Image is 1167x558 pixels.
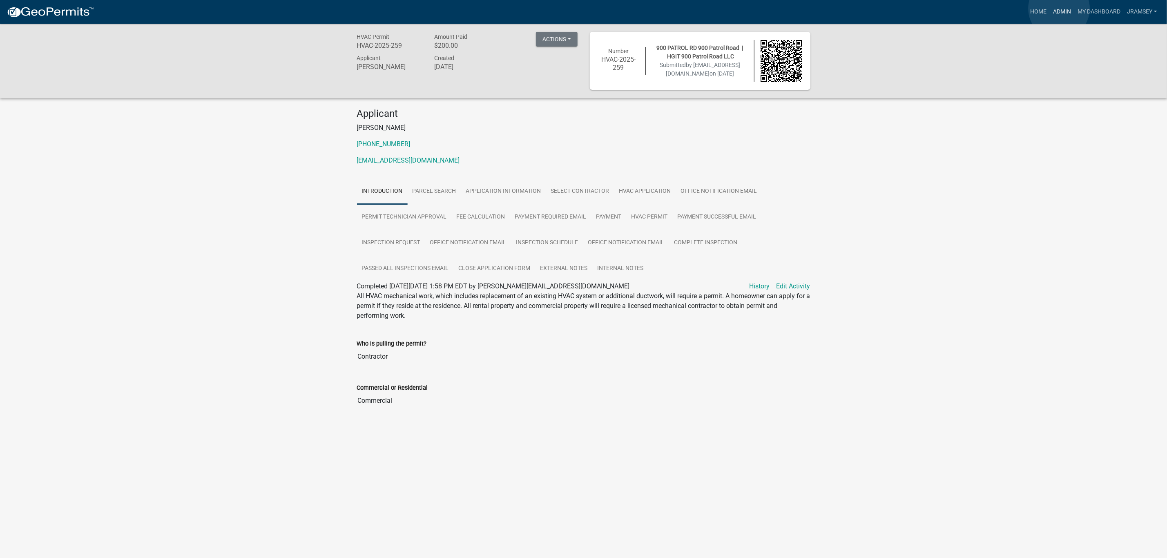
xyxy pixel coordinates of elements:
[511,230,583,256] a: Inspection Schedule
[434,55,454,61] span: Created
[357,204,452,230] a: Permit Technician Approval
[669,230,743,256] a: Complete Inspection
[536,32,578,47] button: Actions
[357,385,428,391] label: Commercial or Residential
[583,230,669,256] a: Office Notification Email
[1050,4,1074,20] a: Admin
[676,179,762,205] a: Office Notification Email
[357,33,390,40] span: HVAC Permit
[408,179,461,205] a: Parcel search
[591,204,627,230] a: Payment
[750,281,770,291] a: History
[357,123,810,133] p: [PERSON_NAME]
[660,62,740,77] span: Submitted on [DATE]
[608,48,629,54] span: Number
[454,256,536,282] a: Close Application Form
[357,156,460,164] a: [EMAIL_ADDRESS][DOMAIN_NAME]
[452,204,510,230] a: Fee Calculation
[673,204,761,230] a: Payment Successful Email
[357,341,427,347] label: Who is pulling the permit?
[461,179,546,205] a: Application Information
[357,108,810,120] h4: Applicant
[425,230,511,256] a: Office Notification Email
[434,33,467,40] span: Amount Paid
[434,42,500,49] h6: $200.00
[357,256,454,282] a: Passed All Inspections Email
[598,56,640,71] h6: HVAC-2025-259
[1027,4,1050,20] a: Home
[357,291,810,321] p: All HVAC mechanical work, which includes replacement of an existing HVAC system or additional duc...
[627,204,673,230] a: HVAC Permit
[357,63,422,71] h6: [PERSON_NAME]
[666,62,740,77] span: by [EMAIL_ADDRESS][DOMAIN_NAME]
[761,40,802,82] img: QR code
[357,230,425,256] a: Inspection Request
[777,281,810,291] a: Edit Activity
[434,63,500,71] h6: [DATE]
[1074,4,1124,20] a: My Dashboard
[357,282,630,290] span: Completed [DATE][DATE] 1:58 PM EDT by [PERSON_NAME][EMAIL_ADDRESS][DOMAIN_NAME]
[546,179,614,205] a: Select contractor
[593,256,649,282] a: Internal Notes
[510,204,591,230] a: Payment Required Email
[1124,4,1160,20] a: jramsey
[357,140,411,148] a: [PHONE_NUMBER]
[357,55,381,61] span: Applicant
[357,42,422,49] h6: HVAC-2025-259
[357,179,408,205] a: Introduction
[536,256,593,282] a: External Notes
[657,45,743,60] span: 900 PATROL RD 900 Patrol Road | HGIT 900 Patrol Road LLC
[614,179,676,205] a: HVAC Application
